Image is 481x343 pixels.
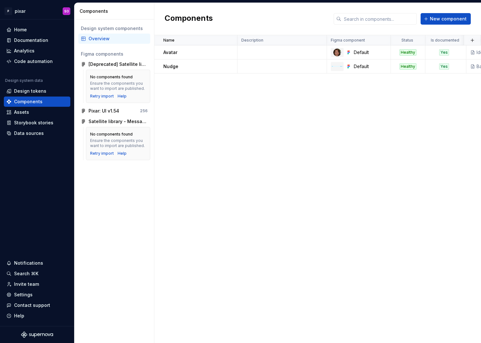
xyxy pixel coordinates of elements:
div: Healthy [400,49,416,56]
div: Default [354,49,387,56]
button: Help [4,311,70,321]
a: Satellite library - Messaging [78,116,150,127]
a: Overview [78,34,150,44]
a: Help [118,151,127,156]
svg: Supernova Logo [21,331,53,338]
input: Search in components... [341,13,417,25]
a: Help [118,94,127,99]
p: Description [241,38,263,43]
button: Search ⌘K [4,269,70,279]
div: Assets [14,109,29,115]
button: New component [421,13,471,25]
p: Nudge [163,63,178,70]
button: Notifications [4,258,70,268]
div: Components [80,8,151,14]
div: No components found [90,74,133,80]
div: Ensure the components you want to import are published. [90,81,146,91]
button: Contact support [4,300,70,310]
a: Analytics [4,46,70,56]
span: New component [430,16,467,22]
div: Ensure the components you want to import are published. [90,138,146,148]
div: Data sources [14,130,44,136]
a: Design tokens [4,86,70,96]
div: No components found [90,132,133,137]
div: SO [64,9,69,14]
div: Storybook stories [14,120,53,126]
p: Is documented [431,38,459,43]
a: Assets [4,107,70,117]
div: Home [14,27,27,33]
a: Storybook stories [4,118,70,128]
div: Notifications [14,260,43,266]
div: Yes [439,63,449,70]
div: Default [354,63,387,70]
div: Healthy [400,63,416,70]
h2: Components [165,13,213,25]
a: Components [4,97,70,107]
div: Yes [439,49,449,56]
div: Help [14,313,24,319]
div: 256 [140,108,148,113]
p: Figma component [331,38,365,43]
button: Retry import [90,151,114,156]
div: [Deprecated] Satellite library: Subscription v1.0 [89,61,148,67]
a: Data sources [4,128,70,138]
div: Satellite library - Messaging [89,118,148,125]
div: Code automation [14,58,53,65]
div: Design tokens [14,88,46,94]
div: Components [14,98,43,105]
div: Analytics [14,48,35,54]
div: Settings [14,292,33,298]
a: Pixar: UI v1.54256 [78,106,150,116]
p: Name [163,38,175,43]
div: Design system data [5,78,43,83]
img: Default [333,49,341,56]
div: Design system components [81,25,148,32]
div: Pixar: UI v1.54 [89,108,119,114]
button: PpixarSO [1,4,73,18]
div: Figma components [81,51,148,57]
p: Avatar [163,49,177,56]
img: Default [331,66,343,67]
button: Retry import [90,94,114,99]
div: Documentation [14,37,48,43]
a: Invite team [4,279,70,289]
div: Invite team [14,281,39,287]
div: pixar [15,8,26,14]
a: Documentation [4,35,70,45]
a: [Deprecated] Satellite library: Subscription v1.0 [78,59,150,69]
div: Contact support [14,302,50,308]
div: Overview [89,35,148,42]
p: Status [401,38,413,43]
div: P [4,7,12,15]
div: Search ⌘K [14,270,38,277]
a: Code automation [4,56,70,66]
a: Home [4,25,70,35]
a: Settings [4,290,70,300]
